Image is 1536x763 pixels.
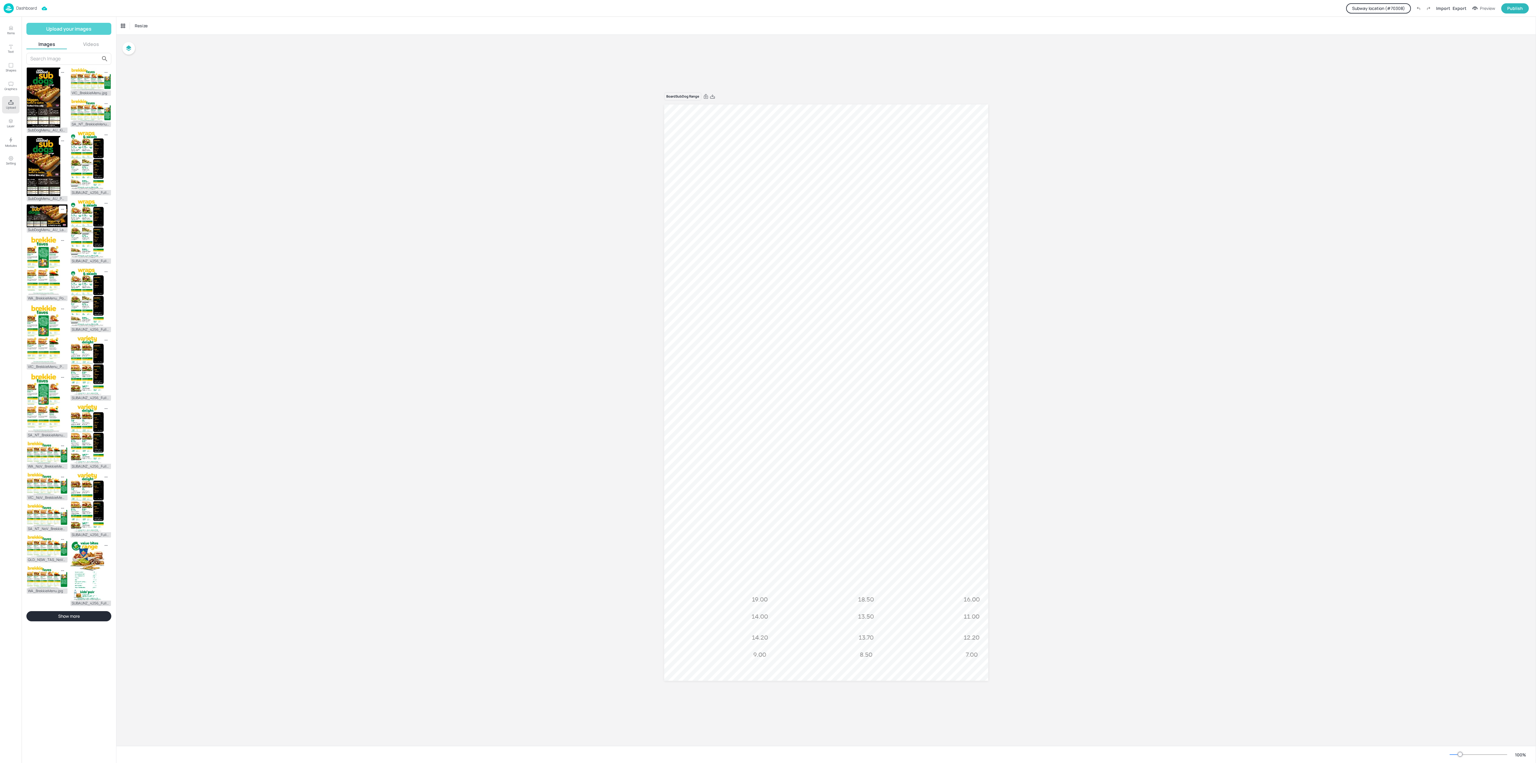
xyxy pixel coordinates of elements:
[27,464,67,469] div: WA_NoV_BrekkieMenu.jpg
[27,372,60,433] img: 2025-08-13-1755054597871h4qcz55zc9r.jpg
[1507,5,1523,12] div: Publish
[27,503,67,526] img: 2025-08-13-1755052664230t5l1s9oqrei.jpg
[1513,752,1528,758] div: 100 %
[2,22,19,39] button: Items
[70,532,111,538] div: SUBAUNZ_4256_Full_Menu_DMB_AU_VarietyDelight_Screen_04_Rotation_01_W1080xH1920px_1DP_RGB_V2.1.jpg
[27,433,67,438] div: SA_NT_BrekkieMenu_Portrait.jpg
[1501,3,1529,14] button: Publish
[664,92,701,101] div: Board SubDog Range
[27,588,67,594] div: WA_BrekkieMenu.jpg
[70,541,104,601] img: 2025-08-10-17548673276194bjogwzg7k9.JPG
[70,190,111,195] div: SUBAUNZ_4256_Full_Menu_DMB_AU_WrapsAndSalads_Screen_04_With_B_P_Rotation_02_W1080xH1920px_1DP_RGB...
[2,133,19,151] button: Modules
[1346,3,1411,14] button: Subway location (#70308)
[27,68,60,128] img: 2025-08-30-17565257388068vmokxua0ax.jpg
[6,105,16,110] p: Upload
[1480,5,1495,12] div: Preview
[59,69,66,77] div: Remove image
[7,31,15,35] p: Items
[964,613,979,620] span: 11.00
[59,567,66,575] div: Remove image
[102,473,110,481] div: Remove image
[100,54,110,64] button: search
[70,464,111,469] div: SUBAUNZ_4256_Full_Menu_DMB_AU_VarietyDelight_Screen_04_With_B_P_Rotation_01_W1080xH1920px_1DP_RGB...
[2,152,19,169] button: Setting
[27,136,60,196] img: 2025-08-30-1756519450967r9umvrguvt.jpg
[27,557,67,562] div: QLD_NSW_TAS_NoV_BrekkieMenu.jpg
[27,128,67,133] div: SubDogMenu_AU_Kiosk_Portrait_Screen1_Rotation2.jpg
[102,336,110,344] div: Remove image
[70,327,111,332] div: SUBAUNZ_4256_Full_Menu_DMB_AU_WrapsAndSalads_Screen_04_Rotation_02_W1080xH1920px_1DP_RGB_V2.1.jpg
[59,137,66,145] div: Remove image
[59,374,66,381] div: Remove image
[837,595,896,604] p: 18.50
[59,442,66,450] div: Remove image
[70,122,111,127] div: SA_NT_BrekkieMenu.jpg
[860,651,872,658] span: 8.50
[27,495,67,500] div: VIC_NoV_BrekkieMenu.jpg
[7,124,15,128] p: Layer
[133,23,149,29] span: Resize
[102,542,110,550] div: Remove image
[102,69,110,77] div: Remove image
[26,23,111,35] button: Upload your images
[858,613,874,620] span: 13.50
[102,268,110,276] div: Remove image
[751,613,768,620] span: 14.00
[1423,3,1434,14] label: Redo (Ctrl + Y)
[102,405,110,413] div: Remove image
[70,90,111,96] div: VIC_BrekkieMenu.jpg
[27,472,67,495] img: 2025-08-13-17550526946938j03lfs59ss.jpg
[70,472,104,532] img: 2025-08-10-1754867418832dlwtgs7547.jpg
[27,441,67,464] img: 2025-08-13-1755052723101zs1b6z16v3.jpg
[27,364,67,369] div: VIC_BrekkieMenu_Portrait.jpg
[837,633,896,642] p: 13.70
[942,633,1001,642] p: 12.20
[102,100,110,108] div: Remove image
[2,40,19,58] button: Text
[70,99,111,122] img: 2025-08-13-1755051686851lx4et3cynys.jpg
[59,505,66,512] div: Remove image
[2,96,19,113] button: Upload
[16,6,37,10] p: Dashboard
[70,258,111,264] div: SUBAUNZ_4256_Full_Menu_DMB_AU_WrapsAndSalads_With_B_Screen_04_Rotation_02_W1080xH1920px_1DP_RGB_V...
[59,237,66,245] div: Remove image
[70,130,104,190] img: 2025-08-10-1754867872141xvnfaj8l5q.jpg
[27,236,60,296] img: 2025-08-13-1755054662349xkzevwxg7am.jpg
[59,536,66,544] div: Remove image
[27,304,60,364] img: 2025-08-13-1755054625906dwid8otwm89.jpg
[30,54,100,64] input: Search Image
[4,3,14,13] img: logo-86c26b7e.jpg
[1453,5,1466,11] div: Export
[70,198,104,258] img: 2025-08-10-1754867836939p4tibglo47p.jpg
[70,404,104,464] img: 2025-08-10-17548674255533814stl4jer.jpg
[27,296,67,301] div: WA_BrekkieMenu_Portrait.jpg
[59,473,66,481] div: Remove image
[2,115,19,132] button: Layer
[6,161,16,165] p: Setting
[27,565,67,588] img: 2025-08-13-17550517656229ii65psnmpu.jpg
[1469,4,1499,13] button: Preview
[102,131,110,139] div: Remove image
[70,601,111,606] div: SUBAUNZ_4256_Full_Menu_DMB_AU_Value_Bites_Screen_04_Rotation_03_With_Chips_With_Kids_W1080xH1920p...
[70,395,111,401] div: SUBAUNZ_4256_Full_Menu_DMB_AU_VarietyDelight_Screen_04_With_B_Rotation_01_W1080xH1920px_1DP_RGB_V...
[2,77,19,95] button: Graphics
[27,227,67,233] div: SubDogMenu_AU_Landscape_Screen1_Rotation2.jpg
[70,68,111,90] img: 2025-08-13-1755051734775vnv6vdijvv.jpg
[59,206,66,213] div: Remove image
[26,41,67,47] button: Images
[71,41,112,47] button: Videos
[59,305,66,313] div: Remove image
[27,204,67,227] img: 2025-08-28-1756361695131t272ujlwnnj.jpg
[70,335,104,395] img: 2025-08-10-17548674335819ana90wuli.jpg
[753,651,766,658] span: 9.00
[966,651,978,658] span: 7.00
[27,196,67,201] div: SubDogMenu_AU_Portrait_Screen1_Rotation2.jpg
[27,535,67,557] img: 2025-08-13-1755052632954zg9oaf2az1.jpg
[1436,5,1450,11] div: Import
[6,68,16,72] p: Shapes
[2,59,19,76] button: Shapes
[730,633,790,642] p: 14.20
[942,595,1001,604] p: 16.00
[4,87,17,91] p: Graphics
